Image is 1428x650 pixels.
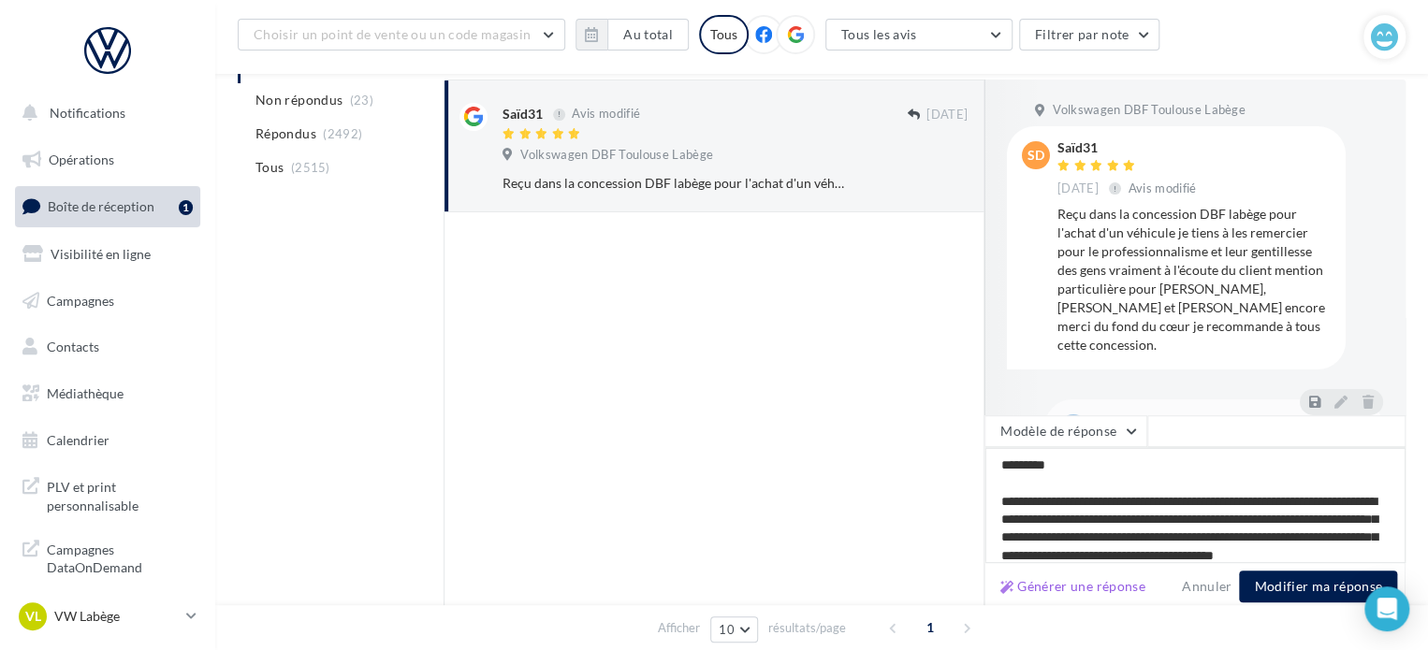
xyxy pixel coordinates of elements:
span: 10 [719,622,735,637]
div: Reçu dans la concession DBF labège pour l'achat d'un véhicule je tiens à les remercier pour le pr... [503,174,846,193]
button: Au total [576,19,689,51]
p: VW Labège [54,607,179,626]
a: Opérations [11,140,204,180]
span: Afficher [658,619,700,637]
div: Open Intercom Messenger [1364,586,1409,631]
button: Tous les avis [825,19,1013,51]
span: VL [25,607,41,626]
span: (23) [350,93,373,108]
a: Boîte de réception1 [11,186,204,226]
span: Contacts [47,339,99,354]
span: [DATE] [1057,181,1099,197]
div: Tous [699,15,749,54]
a: Campagnes DataOnDemand [11,529,204,585]
span: [DATE] [926,107,968,123]
span: Visibilité en ligne [51,246,151,262]
span: Calendrier [47,432,109,448]
span: Sd [1027,146,1044,165]
a: Contacts [11,327,204,367]
span: Opérations [49,152,114,167]
button: Modèle de réponse [984,415,1147,447]
span: 1 [915,613,945,643]
span: Volkswagen DBF Toulouse Labège [1053,102,1246,119]
a: PLV et print personnalisable [11,467,204,522]
a: Calendrier [11,421,204,460]
span: Avis modifié [1129,181,1197,195]
span: Campagnes [47,292,114,308]
span: Boîte de réception [48,198,154,214]
button: 10 [710,616,758,643]
a: VL VW Labège [15,599,200,634]
div: Saïd31 [503,105,543,123]
span: Volkswagen DBF Toulouse Labège [520,147,713,164]
button: Choisir un point de vente ou un code magasin [238,19,565,51]
div: 1 [179,200,193,215]
a: Visibilité en ligne [11,235,204,274]
span: Choisir un point de vente ou un code magasin [254,26,531,42]
span: Campagnes DataOnDemand [47,537,193,577]
span: Avis modifié [572,107,640,122]
a: Campagnes [11,282,204,321]
span: Médiathèque [47,385,124,401]
button: Modifier ma réponse [1239,571,1397,602]
span: Tous les avis [841,26,917,42]
a: Médiathèque [11,374,204,413]
span: résultats/page [768,619,846,637]
span: Répondus [255,124,316,143]
div: Saïd31 [1057,141,1201,154]
button: Annuler [1174,575,1239,598]
button: Notifications [11,94,197,133]
button: Filtrer par note [1019,19,1160,51]
div: Reçu dans la concession DBF labège pour l'achat d'un véhicule je tiens à les remercier pour le pr... [1057,205,1331,354]
button: Générer une réponse [993,575,1153,598]
button: Au total [607,19,689,51]
span: Non répondus [255,91,342,109]
span: Tous [255,158,284,177]
span: (2515) [291,160,330,175]
span: PLV et print personnalisable [47,474,193,514]
span: (2492) [323,126,362,141]
span: Notifications [50,105,125,121]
